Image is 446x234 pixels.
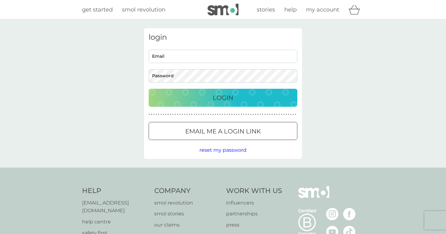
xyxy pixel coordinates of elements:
p: ● [215,113,216,116]
a: get started [82,5,113,14]
p: ● [295,113,296,116]
a: my account [306,5,339,14]
p: ● [283,113,285,116]
p: ● [172,113,173,116]
a: help [284,5,297,14]
p: ● [189,113,190,116]
p: ● [220,113,221,116]
p: ● [243,113,244,116]
span: stories [257,6,275,13]
h3: login [149,33,297,42]
p: ● [267,113,268,116]
p: ● [201,113,202,116]
p: ● [212,113,214,116]
p: ● [286,113,287,116]
p: ● [265,113,266,116]
p: ● [191,113,192,116]
h4: Company [154,186,220,196]
a: smol revolution [154,199,220,207]
p: ● [234,113,235,116]
p: ● [158,113,160,116]
p: ● [151,113,152,116]
h4: Work With Us [226,186,282,196]
p: ● [177,113,178,116]
button: reset my password [199,146,247,154]
p: ● [149,113,150,116]
p: ● [241,113,242,116]
p: ● [203,113,204,116]
p: ● [205,113,207,116]
p: ● [184,113,185,116]
p: ● [291,113,292,116]
span: get started [82,6,113,13]
p: ● [227,113,228,116]
p: ● [156,113,157,116]
p: ● [186,113,188,116]
p: ● [198,113,199,116]
span: smol revolution [122,6,165,13]
button: Login [149,89,297,107]
a: [EMAIL_ADDRESS][DOMAIN_NAME] [82,199,148,215]
p: ● [217,113,218,116]
p: ● [255,113,256,116]
img: smol [298,186,329,207]
p: ● [165,113,166,116]
p: ● [253,113,254,116]
a: smol stories [154,210,220,218]
p: ● [153,113,155,116]
p: ● [179,113,181,116]
p: Login [213,93,233,103]
p: ● [168,113,169,116]
span: reset my password [199,147,247,153]
p: ● [276,113,278,116]
p: ● [274,113,275,116]
button: Email me a login link [149,122,297,140]
p: ● [160,113,162,116]
p: ● [236,113,237,116]
p: ● [163,113,164,116]
div: basket [348,3,364,16]
a: partnerships [226,210,282,218]
span: my account [306,6,339,13]
p: ● [260,113,261,116]
a: our claims [154,221,220,229]
img: visit the smol Facebook page [343,208,356,220]
a: press [226,221,282,229]
p: ● [281,113,282,116]
p: ● [262,113,263,116]
p: ● [175,113,176,116]
p: ● [293,113,294,116]
p: ● [248,113,249,116]
p: ● [224,113,225,116]
p: ● [272,113,273,116]
p: ● [231,113,233,116]
p: ● [250,113,251,116]
p: ● [278,113,280,116]
p: ● [246,113,247,116]
p: ● [194,113,195,116]
span: help [284,6,297,13]
p: ● [182,113,183,116]
a: influencers [226,199,282,207]
p: ● [222,113,223,116]
p: ● [238,113,240,116]
p: ● [288,113,289,116]
a: help centre [82,218,148,226]
img: visit the smol Instagram page [326,208,339,220]
h4: Help [82,186,148,196]
a: stories [257,5,275,14]
p: ● [229,113,230,116]
p: ● [269,113,270,116]
p: Email me a login link [185,126,261,136]
img: smol [208,4,238,16]
p: ● [257,113,259,116]
a: smol revolution [122,5,165,14]
p: ● [208,113,209,116]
